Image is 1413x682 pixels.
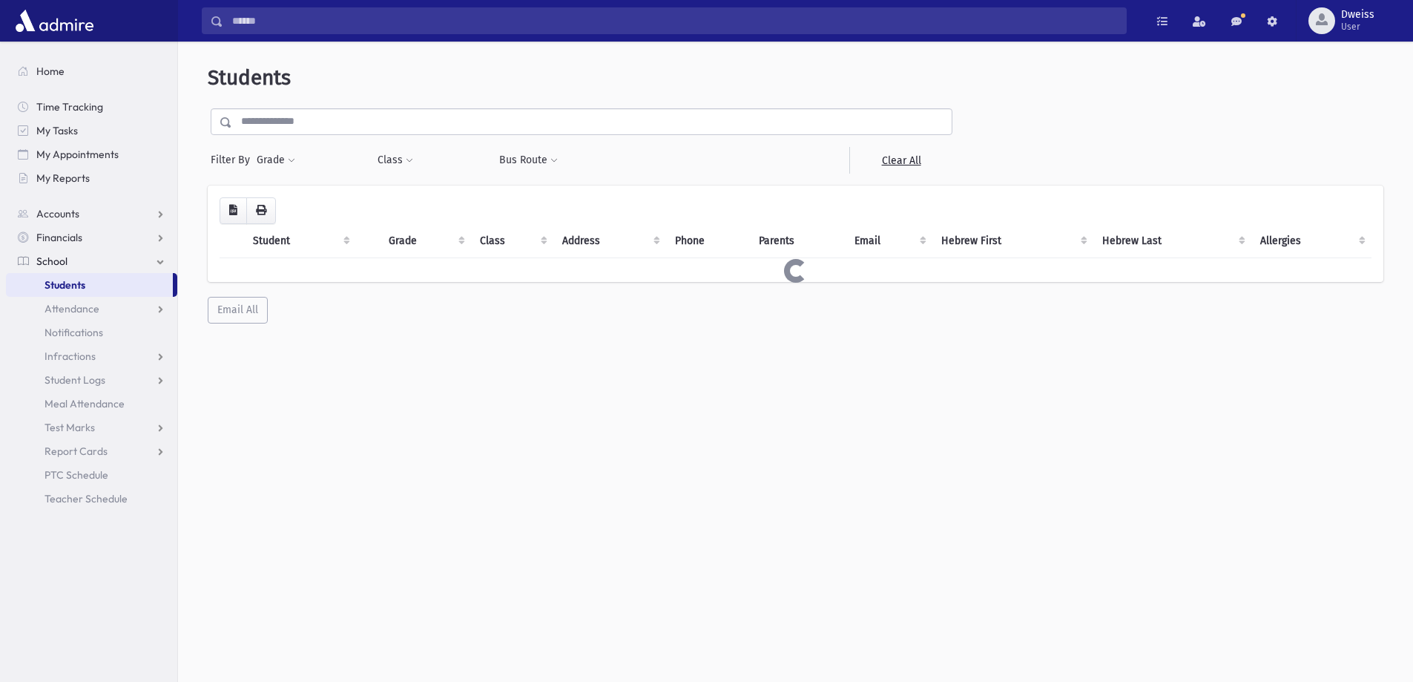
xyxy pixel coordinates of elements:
button: Print [246,197,276,224]
span: Financials [36,231,82,244]
img: AdmirePro [12,6,97,36]
th: Hebrew Last [1093,224,1252,258]
a: School [6,249,177,273]
span: Notifications [45,326,103,339]
span: PTC Schedule [45,468,108,482]
span: Meal Attendance [45,397,125,410]
span: Dweiss [1341,9,1374,21]
a: Time Tracking [6,95,177,119]
a: Attendance [6,297,177,321]
a: Accounts [6,202,177,226]
button: Email All [208,297,268,324]
a: Report Cards [6,439,177,463]
span: Test Marks [45,421,95,434]
th: Hebrew First [932,224,1093,258]
button: Grade [256,147,296,174]
span: Infractions [45,350,96,363]
span: Home [36,65,65,78]
button: Class [377,147,414,174]
a: My Tasks [6,119,177,142]
a: Home [6,59,177,83]
a: Student Logs [6,368,177,392]
a: Notifications [6,321,177,344]
a: Test Marks [6,416,177,439]
span: Filter By [211,152,256,168]
a: Clear All [849,147,952,174]
th: Student [244,224,356,258]
a: Meal Attendance [6,392,177,416]
span: Report Cards [45,445,108,458]
a: My Appointments [6,142,177,166]
a: PTC Schedule [6,463,177,487]
a: Financials [6,226,177,249]
a: Infractions [6,344,177,368]
th: Parents [750,224,846,258]
span: User [1341,21,1374,33]
th: Grade [380,224,470,258]
span: Accounts [36,207,79,220]
th: Allergies [1251,224,1371,258]
span: My Reports [36,171,90,185]
span: Time Tracking [36,100,103,114]
a: Teacher Schedule [6,487,177,511]
span: Students [45,278,85,292]
button: CSV [220,197,247,224]
th: Class [471,224,554,258]
th: Address [553,224,666,258]
span: School [36,255,67,268]
span: My Tasks [36,124,78,137]
span: Teacher Schedule [45,492,128,505]
a: Students [6,273,173,297]
span: Students [208,65,291,90]
button: Bus Route [498,147,559,174]
span: My Appointments [36,148,119,161]
a: My Reports [6,166,177,190]
input: Search [223,7,1126,34]
span: Attendance [45,302,99,315]
th: Phone [666,224,750,258]
span: Student Logs [45,373,105,387]
th: Email [846,224,932,258]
